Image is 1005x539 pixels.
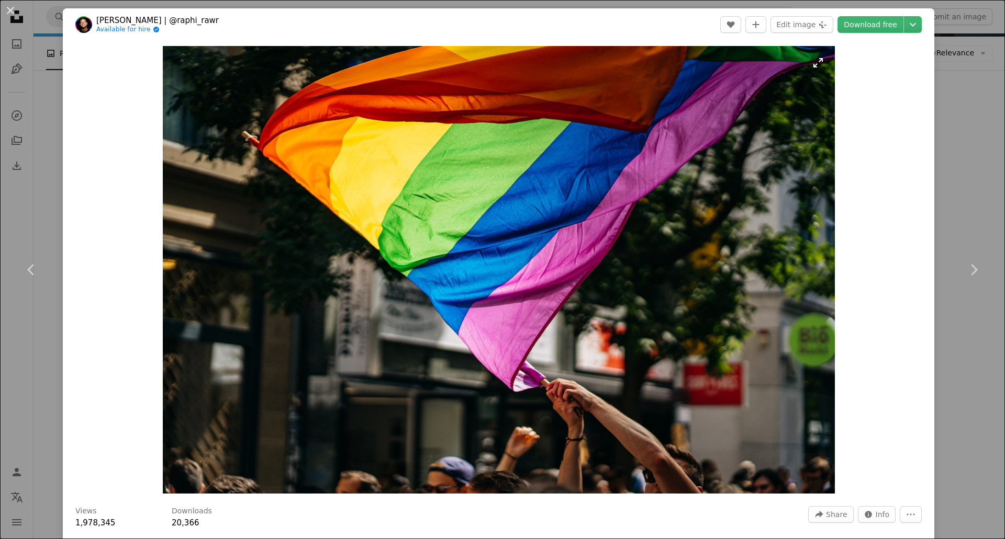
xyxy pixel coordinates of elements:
[75,506,97,517] h3: Views
[75,16,92,33] img: Go to Raphael Renter | @raphi_rawr's profile
[837,16,903,33] a: Download free
[942,220,1005,320] a: Next
[75,518,115,527] span: 1,978,345
[900,506,922,523] button: More Actions
[858,506,896,523] button: Stats about this image
[172,506,212,517] h3: Downloads
[904,16,922,33] button: Choose download size
[808,506,853,523] button: Share this image
[745,16,766,33] button: Add to Collection
[96,26,219,34] a: Available for hire
[770,16,833,33] button: Edit image
[163,46,835,494] button: Zoom in on this image
[163,46,835,494] img: people holding flags during daytime
[172,518,199,527] span: 20,366
[720,16,741,33] button: Like
[876,507,890,522] span: Info
[826,507,847,522] span: Share
[96,15,219,26] a: [PERSON_NAME] | @raphi_rawr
